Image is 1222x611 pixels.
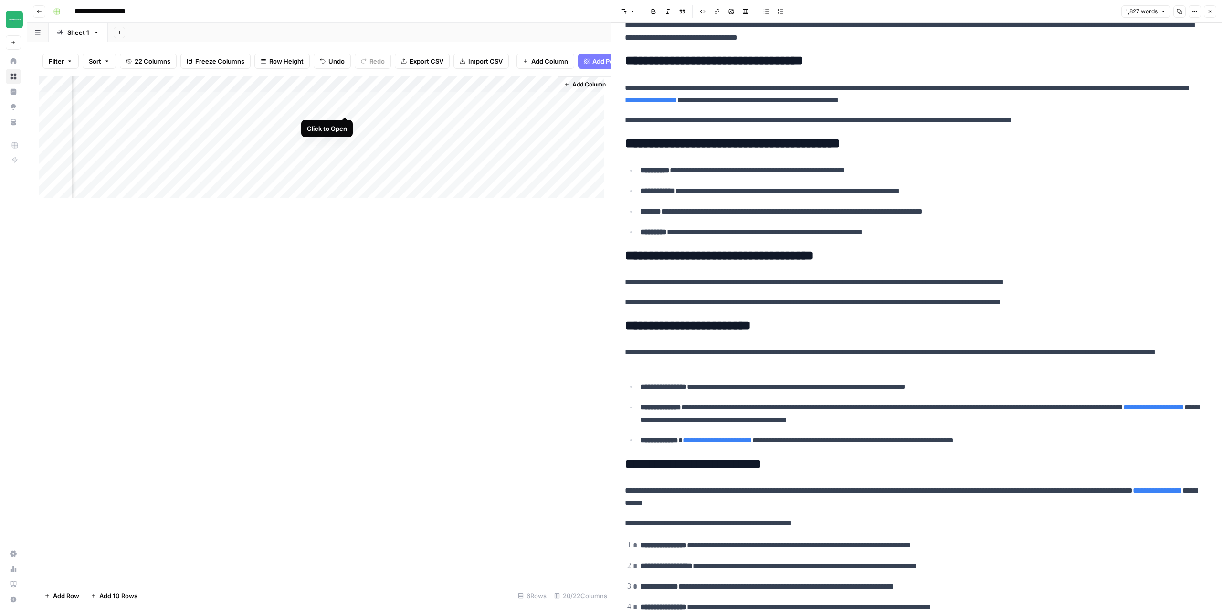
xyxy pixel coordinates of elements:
[269,56,304,66] span: Row Height
[410,56,443,66] span: Export CSV
[53,591,79,600] span: Add Row
[83,54,116,69] button: Sort
[572,80,606,89] span: Add Column
[6,99,21,115] a: Opportunities
[85,588,143,603] button: Add 10 Rows
[195,56,244,66] span: Freeze Columns
[307,124,347,133] div: Click to Open
[514,588,550,603] div: 6 Rows
[120,54,177,69] button: 22 Columns
[6,69,21,84] a: Browse
[355,54,391,69] button: Redo
[67,28,89,37] div: Sheet 1
[135,56,170,66] span: 22 Columns
[369,56,385,66] span: Redo
[1126,7,1158,16] span: 1,827 words
[39,588,85,603] button: Add Row
[42,54,79,69] button: Filter
[531,56,568,66] span: Add Column
[254,54,310,69] button: Row Height
[49,23,108,42] a: Sheet 1
[1121,5,1170,18] button: 1,827 words
[6,561,21,577] a: Usage
[395,54,450,69] button: Export CSV
[516,54,574,69] button: Add Column
[550,588,611,603] div: 20/22 Columns
[6,8,21,32] button: Workspace: Team Empathy
[592,56,644,66] span: Add Power Agent
[578,54,650,69] button: Add Power Agent
[180,54,251,69] button: Freeze Columns
[328,56,345,66] span: Undo
[89,56,101,66] span: Sort
[99,591,137,600] span: Add 10 Rows
[6,546,21,561] a: Settings
[6,115,21,130] a: Your Data
[6,592,21,607] button: Help + Support
[314,54,351,69] button: Undo
[6,54,21,69] a: Home
[6,11,23,28] img: Team Empathy Logo
[453,54,509,69] button: Import CSV
[560,78,610,91] button: Add Column
[6,84,21,99] a: Insights
[6,577,21,592] a: Learning Hub
[49,56,64,66] span: Filter
[468,56,503,66] span: Import CSV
